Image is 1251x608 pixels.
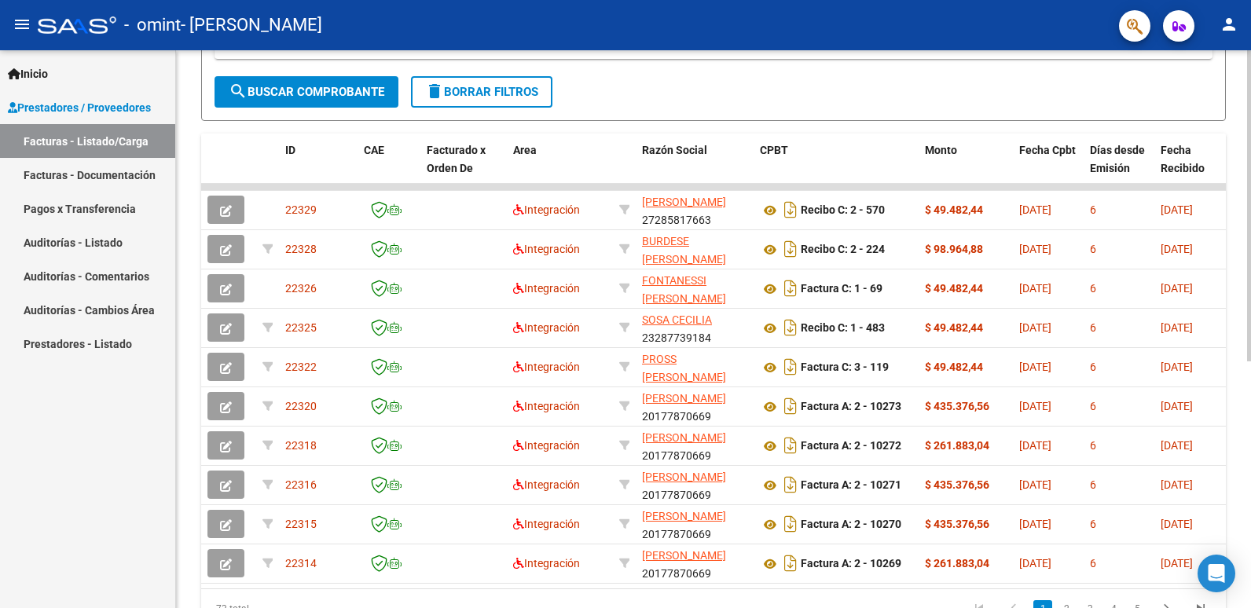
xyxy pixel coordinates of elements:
[1090,478,1096,491] span: 6
[642,311,747,344] div: 23287739184
[1090,144,1145,174] span: Días desde Emisión
[642,390,747,423] div: 20177870669
[801,440,901,452] strong: Factura A: 2 - 10272
[420,134,507,203] datatable-header-cell: Facturado x Orden De
[780,354,801,379] i: Descargar documento
[425,85,538,99] span: Borrar Filtros
[285,478,317,491] span: 22316
[642,235,726,266] span: BURDESE [PERSON_NAME]
[513,321,580,334] span: Integración
[780,315,801,340] i: Descargar documento
[513,557,580,570] span: Integración
[925,361,983,373] strong: $ 49.482,44
[925,243,983,255] strong: $ 98.964,88
[285,144,295,156] span: ID
[1161,144,1205,174] span: Fecha Recibido
[1090,361,1096,373] span: 6
[925,439,989,452] strong: $ 261.883,04
[285,518,317,530] span: 22315
[780,236,801,262] i: Descargar documento
[642,193,747,226] div: 27285817663
[642,350,747,383] div: 23387933654
[513,400,580,412] span: Integración
[1090,321,1096,334] span: 6
[642,549,726,562] span: [PERSON_NAME]
[507,134,613,203] datatable-header-cell: Area
[1220,15,1238,34] mat-icon: person
[285,439,317,452] span: 22318
[513,478,580,491] span: Integración
[642,274,726,305] span: FONTANESSI [PERSON_NAME]
[513,361,580,373] span: Integración
[925,478,989,491] strong: $ 435.376,56
[1019,439,1051,452] span: [DATE]
[1161,282,1193,295] span: [DATE]
[1090,439,1096,452] span: 6
[1019,400,1051,412] span: [DATE]
[1090,243,1096,255] span: 6
[642,547,747,580] div: 20177870669
[801,401,901,413] strong: Factura A: 2 - 10273
[780,511,801,537] i: Descargar documento
[642,353,726,383] span: PROSS [PERSON_NAME]
[642,510,726,522] span: [PERSON_NAME]
[801,479,901,492] strong: Factura A: 2 - 10271
[1019,361,1051,373] span: [DATE]
[801,204,885,217] strong: Recibo C: 2 - 570
[919,134,1013,203] datatable-header-cell: Monto
[1161,400,1193,412] span: [DATE]
[780,276,801,301] i: Descargar documento
[636,134,754,203] datatable-header-cell: Razón Social
[925,282,983,295] strong: $ 49.482,44
[1019,203,1051,216] span: [DATE]
[285,361,317,373] span: 22322
[215,76,398,108] button: Buscar Comprobante
[513,203,580,216] span: Integración
[1161,321,1193,334] span: [DATE]
[780,394,801,419] i: Descargar documento
[1019,282,1051,295] span: [DATE]
[1090,282,1096,295] span: 6
[801,361,889,374] strong: Factura C: 3 - 119
[1019,518,1051,530] span: [DATE]
[229,85,384,99] span: Buscar Comprobante
[1161,518,1193,530] span: [DATE]
[642,471,726,483] span: [PERSON_NAME]
[925,400,989,412] strong: $ 435.376,56
[1019,144,1076,156] span: Fecha Cpbt
[427,144,486,174] span: Facturado x Orden De
[1090,518,1096,530] span: 6
[642,144,707,156] span: Razón Social
[285,243,317,255] span: 22328
[801,322,885,335] strong: Recibo C: 1 - 483
[760,144,788,156] span: CPBT
[285,203,317,216] span: 22329
[13,15,31,34] mat-icon: menu
[513,144,537,156] span: Area
[1161,557,1193,570] span: [DATE]
[1198,555,1235,592] div: Open Intercom Messenger
[1090,557,1096,570] span: 6
[411,76,552,108] button: Borrar Filtros
[181,8,322,42] span: - [PERSON_NAME]
[8,65,48,82] span: Inicio
[1161,361,1193,373] span: [DATE]
[925,321,983,334] strong: $ 49.482,44
[1019,557,1051,570] span: [DATE]
[642,272,747,305] div: 27337766515
[642,431,726,444] span: [PERSON_NAME]
[925,203,983,216] strong: $ 49.482,44
[1090,203,1096,216] span: 6
[1154,134,1225,203] datatable-header-cell: Fecha Recibido
[642,233,747,266] div: 27202602431
[285,321,317,334] span: 22325
[642,392,726,405] span: [PERSON_NAME]
[1161,478,1193,491] span: [DATE]
[801,244,885,256] strong: Recibo C: 2 - 224
[364,144,384,156] span: CAE
[229,82,248,101] mat-icon: search
[358,134,420,203] datatable-header-cell: CAE
[124,8,181,42] span: - omint
[642,507,747,540] div: 20177870669
[513,243,580,255] span: Integración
